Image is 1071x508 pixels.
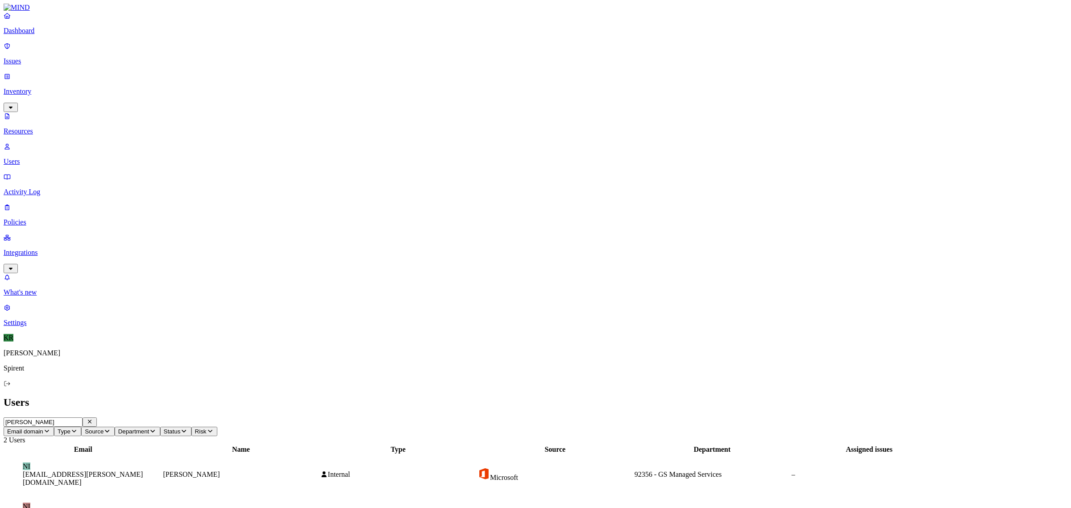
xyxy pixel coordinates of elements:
p: Dashboard [4,27,1067,35]
span: 2 Users [4,436,25,444]
div: Assigned issues [792,446,947,454]
p: Spirent [4,364,1067,372]
p: Settings [4,319,1067,327]
input: Search [4,417,83,427]
span: Risk [195,428,207,435]
img: office-365 [477,467,490,480]
p: What's new [4,288,1067,296]
p: Resources [4,127,1067,135]
span: Microsoft [490,474,518,481]
div: [PERSON_NAME] [163,471,319,479]
h2: Users [4,396,1067,408]
p: [PERSON_NAME] [4,349,1067,357]
div: Type [320,446,476,454]
span: Email domain [7,428,43,435]
span: KR [4,334,13,341]
img: MIND [4,4,30,12]
span: Source [85,428,104,435]
div: Email [5,446,161,454]
p: Issues [4,57,1067,65]
p: Users [4,158,1067,166]
span: – [792,471,795,478]
p: Integrations [4,249,1067,257]
figcaption: [EMAIL_ADDRESS][PERSON_NAME][DOMAIN_NAME] [23,471,143,487]
div: Name [163,446,319,454]
p: Policies [4,218,1067,226]
p: Inventory [4,87,1067,96]
div: Department [635,446,790,454]
div: 92356 - GS Managed Services [635,471,790,479]
span: NI [23,462,30,470]
span: Type [58,428,71,435]
p: Activity Log [4,188,1067,196]
span: Status [164,428,181,435]
span: Department [118,428,149,435]
div: Source [477,446,633,454]
span: Internal [328,471,350,478]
